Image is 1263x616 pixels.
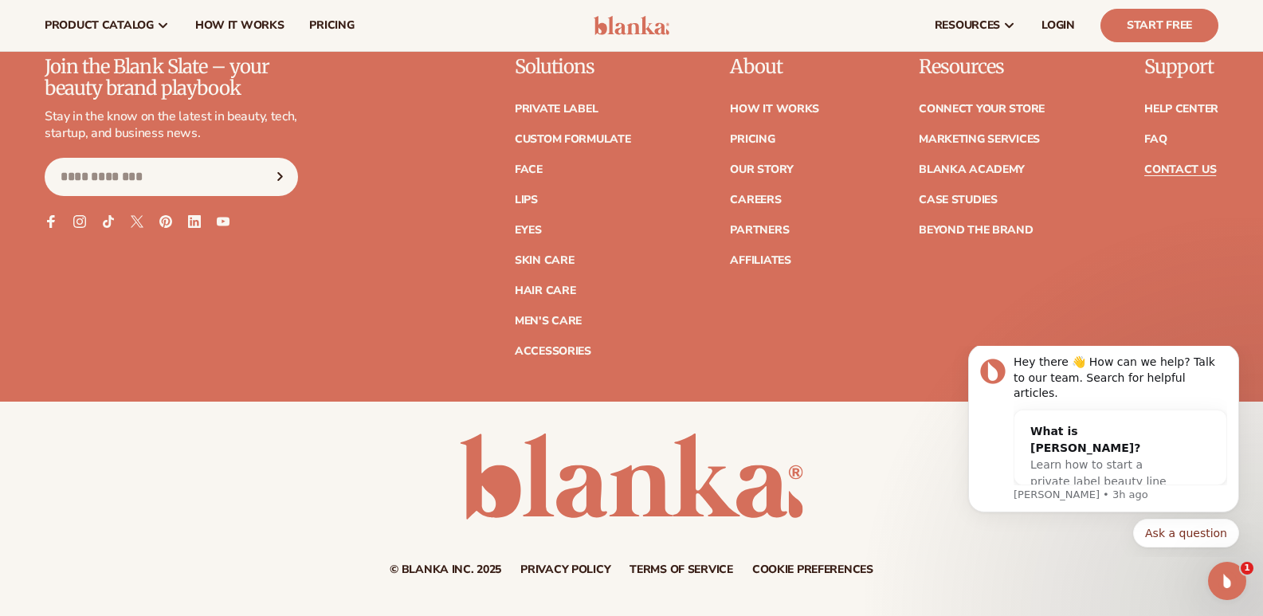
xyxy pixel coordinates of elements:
a: Skin Care [515,255,574,266]
a: Partners [730,225,789,236]
div: Hey there 👋 How can we help? Talk to our team. Search for helpful articles. [69,9,283,56]
span: Learn how to start a private label beauty line with [PERSON_NAME] [86,112,222,159]
a: Pricing [730,134,775,145]
p: About [730,57,819,77]
a: Help Center [1144,104,1218,115]
a: Careers [730,194,781,206]
a: Hair Care [515,285,575,296]
span: How It Works [195,19,284,32]
a: Face [515,164,543,175]
a: Lips [515,194,538,206]
iframe: Intercom live chat [1208,562,1246,600]
p: Message from Lee, sent 3h ago [69,142,283,156]
iframe: Intercom notifications message [944,346,1263,557]
a: Connect your store [919,104,1045,115]
div: What is [PERSON_NAME]?Learn how to start a private label beauty line with [PERSON_NAME] [70,65,250,174]
img: logo [594,16,669,35]
a: Case Studies [919,194,998,206]
a: Start Free [1100,9,1218,42]
p: Support [1144,57,1218,77]
p: Solutions [515,57,631,77]
button: Quick reply: Ask a question [189,173,295,202]
a: Blanka Academy [919,164,1025,175]
img: Profile image for Lee [36,13,61,38]
a: Eyes [515,225,542,236]
a: How It Works [730,104,819,115]
span: 1 [1241,562,1253,575]
span: pricing [309,19,354,32]
a: Custom formulate [515,134,631,145]
a: Terms of service [630,564,733,575]
p: Stay in the know on the latest in beauty, tech, startup, and business news. [45,108,298,142]
a: Marketing services [919,134,1040,145]
a: Privacy policy [520,564,610,575]
small: © Blanka Inc. 2025 [390,562,501,577]
p: Resources [919,57,1045,77]
a: Affiliates [730,255,790,266]
a: Cookie preferences [752,564,873,575]
a: Beyond the brand [919,225,1034,236]
a: Our Story [730,164,793,175]
a: Private label [515,104,598,115]
div: Quick reply options [24,173,295,202]
a: Accessories [515,346,591,357]
p: Join the Blank Slate – your beauty brand playbook [45,57,298,99]
a: Contact Us [1144,164,1216,175]
a: Men's Care [515,316,582,327]
a: FAQ [1144,134,1167,145]
button: Subscribe [262,158,297,196]
span: product catalog [45,19,154,32]
span: resources [935,19,1000,32]
div: What is [PERSON_NAME]? [86,77,234,111]
div: Message content [69,9,283,139]
span: LOGIN [1041,19,1075,32]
